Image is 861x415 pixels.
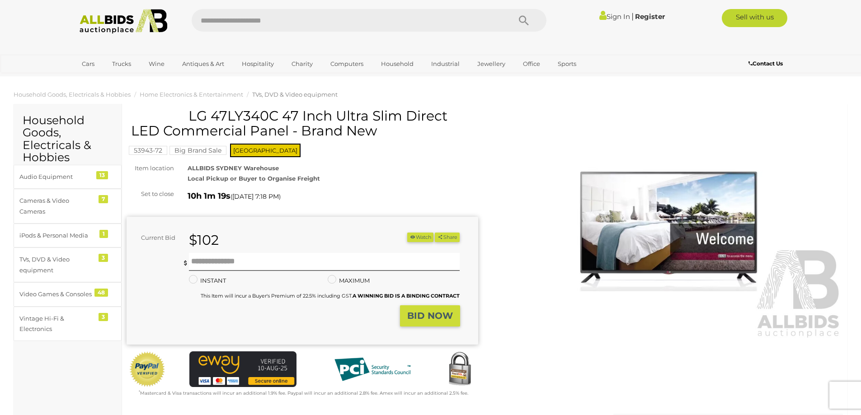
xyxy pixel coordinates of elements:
div: 48 [94,289,108,297]
a: Video Games & Consoles 48 [14,282,122,306]
img: Secured by Rapid SSL [442,351,478,387]
a: iPods & Personal Media 1 [14,224,122,247]
strong: ALLBIDS SYDNEY Warehouse [188,164,279,172]
a: Jewellery [471,56,511,71]
img: Official PayPal Seal [129,351,166,387]
a: TVs, DVD & Video equipment 3 [14,247,122,282]
a: Home Electronics & Entertainment [140,91,243,98]
a: Trucks [106,56,137,71]
img: eWAY Payment Gateway [189,351,296,387]
div: 3 [99,254,108,262]
a: Cameras & Video Cameras 7 [14,189,122,224]
a: TVs, DVD & Video equipment [252,91,338,98]
small: Mastercard & Visa transactions will incur an additional 1.9% fee. Paypal will incur an additional... [139,390,468,396]
div: 13 [96,171,108,179]
div: Cameras & Video Cameras [19,196,94,217]
a: Hospitality [236,56,280,71]
a: Register [635,12,665,21]
a: Sign In [599,12,630,21]
button: BID NOW [400,305,460,326]
strong: BID NOW [407,310,453,321]
img: Allbids.com.au [75,9,173,34]
strong: Local Pickup or Buyer to Organise Freight [188,175,320,182]
a: Household Goods, Electricals & Hobbies [14,91,131,98]
h1: LG 47LY340C 47 Inch Ultra Slim Direct LED Commercial Panel - Brand New [131,108,476,138]
div: 1 [99,230,108,238]
a: Vintage Hi-Fi & Electronics 3 [14,307,122,341]
a: Contact Us [748,59,785,69]
div: Current Bid [127,233,182,243]
li: Watch this item [407,233,433,242]
div: 7 [99,195,108,203]
img: PCI DSS compliant [327,351,418,387]
small: This Item will incur a Buyer's Premium of 22.5% including GST. [201,293,460,299]
h2: Household Goods, Electricals & Hobbies [23,114,113,164]
span: [DATE] 7:18 PM [232,192,279,201]
button: Share [435,233,460,242]
span: | [631,11,634,21]
a: 53943-72 [129,147,167,154]
div: Video Games & Consoles [19,289,94,299]
a: Cars [76,56,100,71]
a: Sell with us [722,9,787,27]
a: Household [375,56,419,71]
mark: Big Brand Sale [169,146,226,155]
a: Antiques & Art [176,56,230,71]
button: Search [501,9,546,32]
strong: 10h 1m 19s [188,191,231,201]
a: Wine [143,56,170,71]
a: Charity [286,56,319,71]
b: A WINNING BID IS A BINDING CONTRACT [353,293,460,299]
div: TVs, DVD & Video equipment [19,254,94,275]
span: ( ) [231,193,281,200]
a: Big Brand Sale [169,147,226,154]
div: Vintage Hi-Fi & Electronics [19,313,94,335]
img: LG 47LY340C 47 Inch Ultra Slim Direct LED Commercial Panel - Brand New [492,113,843,339]
div: Set to close [120,189,181,199]
mark: 53943-72 [129,146,167,155]
div: 3 [99,313,108,321]
a: Office [517,56,546,71]
span: [GEOGRAPHIC_DATA] [230,144,301,157]
button: Watch [407,233,433,242]
div: iPods & Personal Media [19,230,94,241]
b: Contact Us [748,60,783,67]
strong: $102 [189,232,219,248]
label: INSTANT [189,275,226,286]
a: Industrial [425,56,466,71]
a: Computers [325,56,369,71]
a: Audio Equipment 13 [14,165,122,189]
label: MAXIMUM [328,275,370,286]
a: [GEOGRAPHIC_DATA] [76,71,152,86]
a: Sports [552,56,582,71]
div: Item location [120,163,181,173]
div: Audio Equipment [19,172,94,182]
